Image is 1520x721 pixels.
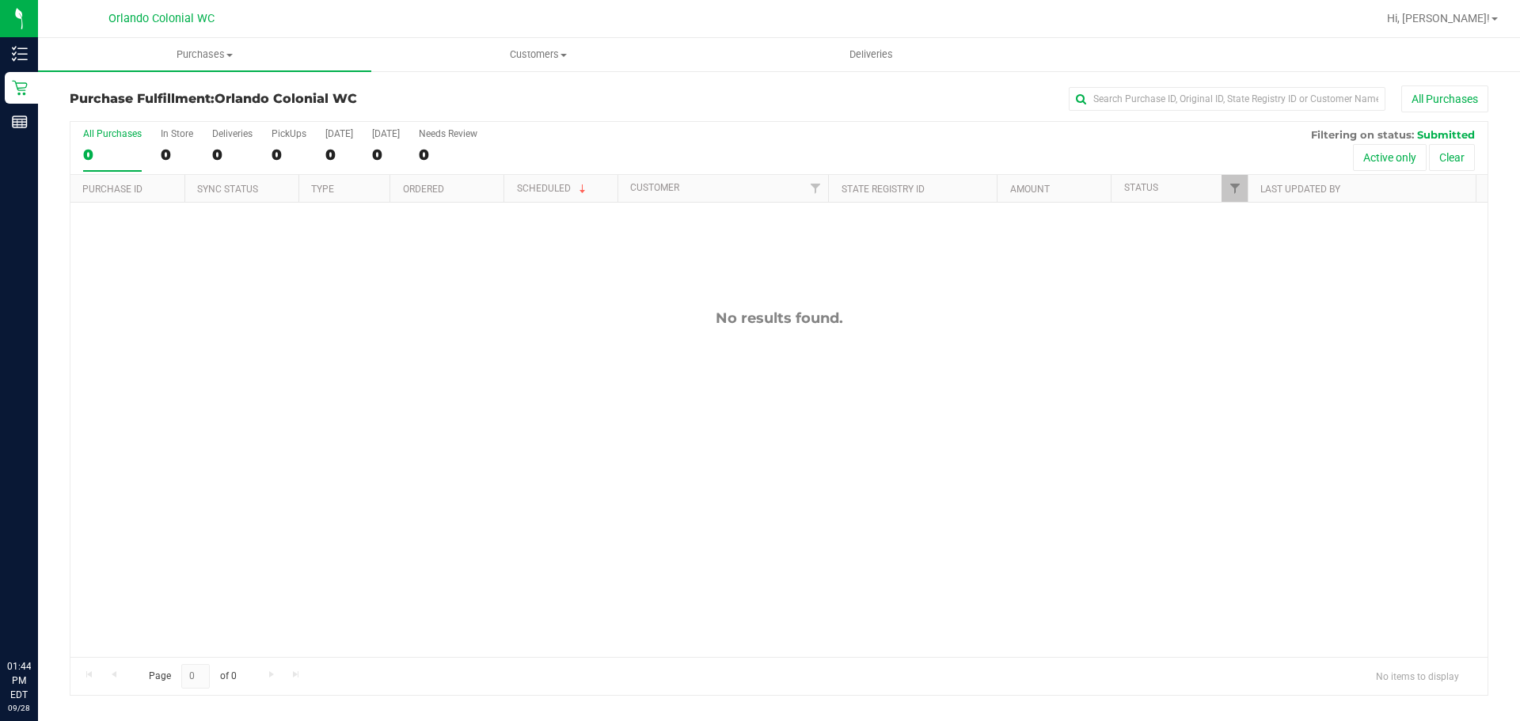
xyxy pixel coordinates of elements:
a: Customers [371,38,705,71]
a: Ordered [403,184,444,195]
a: Customer [630,182,679,193]
a: Status [1124,182,1158,193]
div: 0 [272,146,306,164]
div: 0 [372,146,400,164]
button: All Purchases [1401,85,1488,112]
div: 0 [83,146,142,164]
span: Page of 0 [135,664,249,689]
span: Orlando Colonial WC [215,91,357,106]
span: Deliveries [828,47,914,62]
div: 0 [419,146,477,164]
a: State Registry ID [842,184,925,195]
a: Scheduled [517,183,589,194]
div: 0 [161,146,193,164]
span: Purchases [38,47,371,62]
span: Filtering on status: [1311,128,1414,141]
inline-svg: Inventory [12,46,28,62]
div: In Store [161,128,193,139]
span: Orlando Colonial WC [108,12,215,25]
a: Deliveries [705,38,1038,71]
button: Clear [1429,144,1475,171]
div: Deliveries [212,128,253,139]
h3: Purchase Fulfillment: [70,92,542,106]
div: 0 [212,146,253,164]
a: Amount [1010,184,1050,195]
span: Submitted [1417,128,1475,141]
a: Purchase ID [82,184,142,195]
a: Type [311,184,334,195]
a: Filter [1222,175,1248,202]
iframe: Resource center unread badge [47,592,66,611]
div: No results found. [70,309,1488,327]
a: Sync Status [197,184,258,195]
input: Search Purchase ID, Original ID, State Registry ID or Customer Name... [1069,87,1385,111]
a: Last Updated By [1260,184,1340,195]
p: 09/28 [7,702,31,714]
inline-svg: Retail [12,80,28,96]
div: 0 [325,146,353,164]
div: [DATE] [372,128,400,139]
button: Active only [1353,144,1427,171]
div: PickUps [272,128,306,139]
span: No items to display [1363,664,1472,688]
span: Customers [372,47,704,62]
a: Purchases [38,38,371,71]
div: Needs Review [419,128,477,139]
a: Filter [802,175,828,202]
p: 01:44 PM EDT [7,659,31,702]
div: [DATE] [325,128,353,139]
div: All Purchases [83,128,142,139]
iframe: Resource center [16,594,63,642]
inline-svg: Reports [12,114,28,130]
span: Hi, [PERSON_NAME]! [1387,12,1490,25]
